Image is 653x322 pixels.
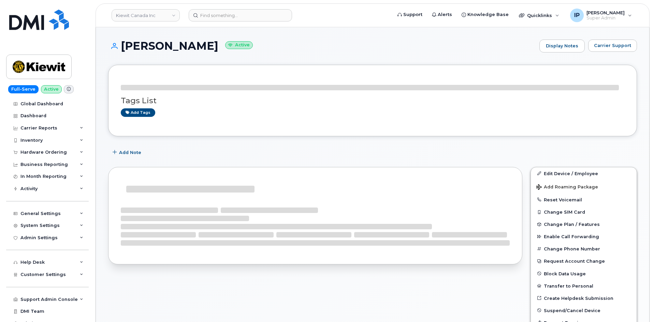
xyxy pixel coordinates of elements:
span: Suspend/Cancel Device [544,308,600,313]
button: Suspend/Cancel Device [531,304,637,317]
h3: Tags List [121,96,624,105]
button: Change SIM Card [531,206,637,218]
span: Enable Call Forwarding [544,234,599,239]
span: Add Note [119,149,141,156]
button: Add Note [108,147,147,159]
button: Change Phone Number [531,243,637,255]
a: Add tags [121,108,155,117]
small: Active [225,41,253,49]
button: Carrier Support [588,40,637,52]
button: Transfer to Personal [531,280,637,292]
button: Change Plan / Features [531,218,637,230]
button: Add Roaming Package [531,180,637,194]
button: Reset Voicemail [531,194,637,206]
button: Enable Call Forwarding [531,230,637,243]
h1: [PERSON_NAME] [108,40,536,52]
span: Carrier Support [594,42,631,49]
a: Display Notes [539,40,585,52]
a: Create Helpdesk Submission [531,292,637,304]
span: Change Plan / Features [544,222,600,227]
button: Request Account Change [531,255,637,267]
a: Edit Device / Employee [531,167,637,180]
span: Add Roaming Package [536,184,598,191]
button: Block Data Usage [531,267,637,280]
